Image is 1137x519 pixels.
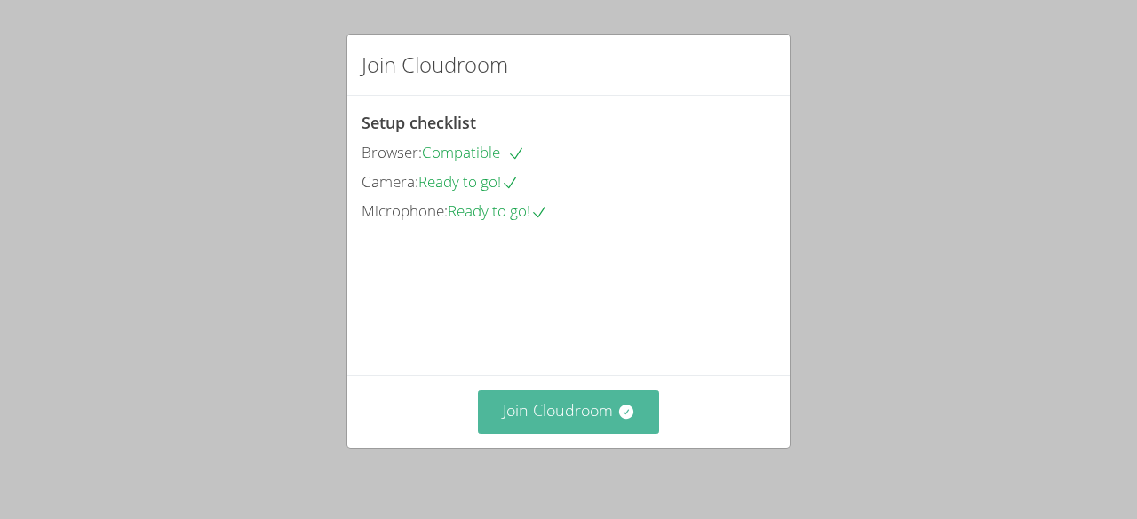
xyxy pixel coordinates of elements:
span: Browser: [362,142,422,162]
span: Microphone: [362,201,448,221]
button: Join Cloudroom [478,390,660,434]
span: Ready to go! [448,201,548,221]
span: Ready to go! [418,171,519,192]
span: Camera: [362,171,418,192]
h2: Join Cloudroom [362,49,508,81]
span: Setup checklist [362,112,476,133]
span: Compatible [422,142,525,162]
